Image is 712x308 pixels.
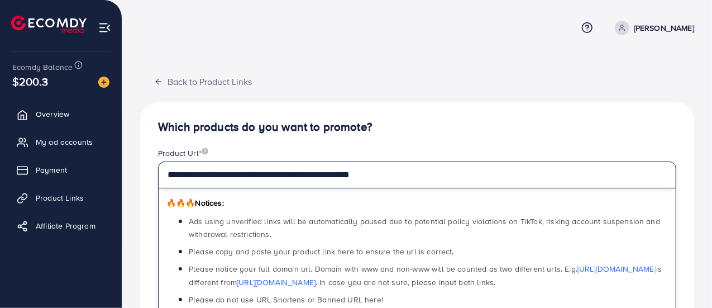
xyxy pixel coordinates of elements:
span: Affiliate Program [36,220,95,231]
span: Please copy and paste your product link here to ensure the url is correct. [189,246,454,257]
span: 🔥🔥🔥 [166,197,195,209]
iframe: Chat [665,258,704,300]
a: [URL][DOMAIN_NAME] [577,263,656,274]
button: Back to Product Links [140,69,266,93]
img: menu [98,21,111,34]
span: Please notice your full domain url. Domain with www and non-www will be counted as two different ... [189,263,662,287]
img: logo [11,16,87,33]
span: Ecomdy Balance [12,61,73,73]
a: Overview [8,103,113,125]
span: Product Links [36,192,84,203]
a: [PERSON_NAME] [610,21,694,35]
a: Affiliate Program [8,215,113,237]
span: Notices: [166,197,224,209]
a: My ad accounts [8,131,113,153]
img: image [202,148,208,155]
a: Product Links [8,187,113,209]
span: Overview [36,108,69,120]
label: Product Url [158,148,208,159]
img: image [98,77,109,88]
span: Please do not use URL Shortens or Banned URL here! [189,294,383,305]
span: Payment [36,164,67,176]
a: Payment [8,159,113,181]
span: Ads using unverified links will be automatically paused due to potential policy violations on Tik... [189,216,660,240]
h4: Which products do you want to promote? [158,120,676,134]
span: $200.3 [12,73,48,89]
p: [PERSON_NAME] [634,21,694,35]
a: [URL][DOMAIN_NAME] [237,277,316,288]
span: My ad accounts [36,136,93,148]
